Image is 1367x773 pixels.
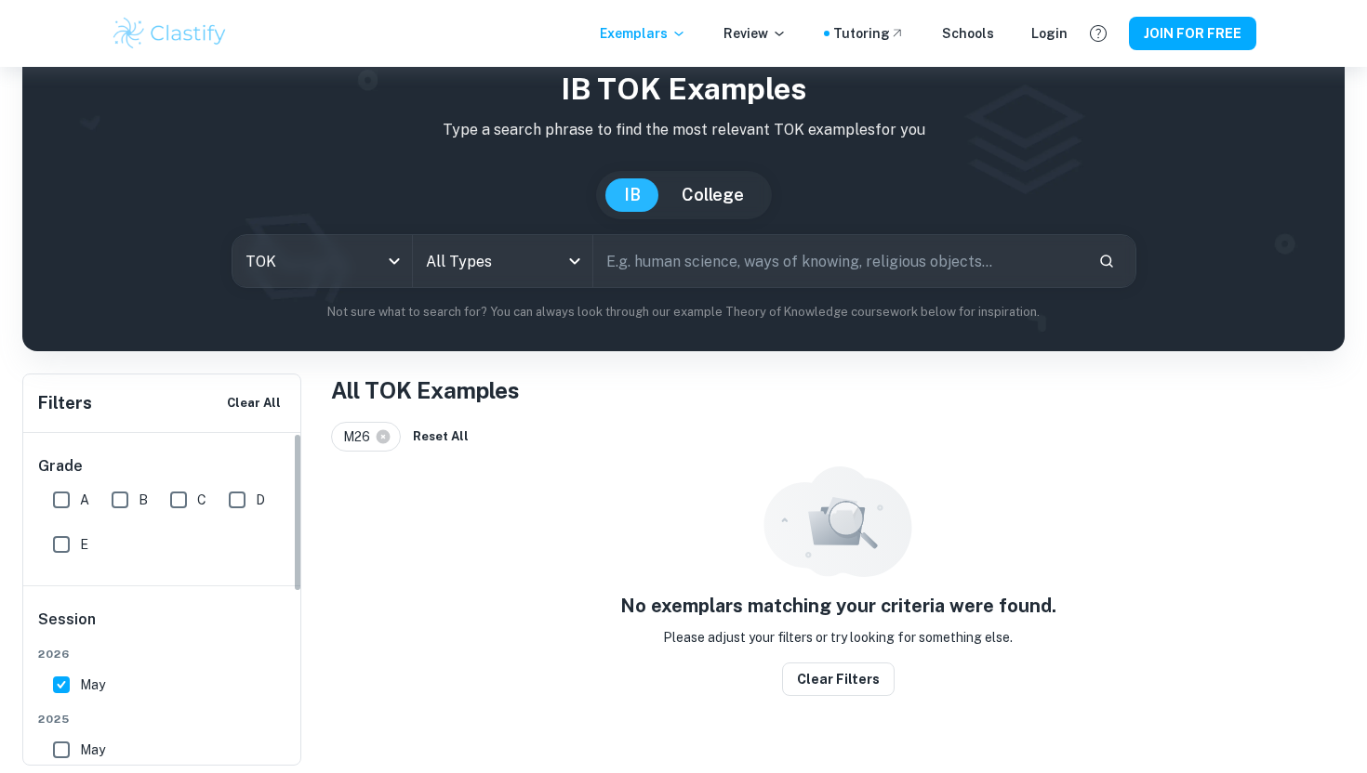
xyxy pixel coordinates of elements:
[331,373,1345,407] h1: All TOK Examples
[38,711,287,727] span: 2025
[663,178,763,212] button: College
[80,675,105,695] span: May
[80,534,88,555] span: E
[139,490,148,510] span: B
[37,303,1330,321] p: Not sure what to search for? You can always look through our example Theory of Knowledge coursewo...
[408,423,473,451] button: Reset All
[80,490,89,510] span: A
[833,23,905,44] a: Tutoring
[38,455,287,478] h6: Grade
[1082,18,1114,49] button: Help and Feedback
[38,390,92,416] h6: Filters
[38,609,287,646] h6: Session
[197,490,206,510] span: C
[232,235,412,287] div: TOK
[256,490,265,510] span: D
[331,422,401,452] div: M26
[723,23,787,44] p: Review
[1129,17,1256,50] button: JOIN FOR FREE
[1031,23,1068,44] a: Login
[37,119,1330,141] p: Type a search phrase to find the most relevant TOK examples for you
[605,178,659,212] button: IB
[222,389,285,417] button: Clear All
[111,15,229,52] img: Clastify logo
[38,646,287,662] span: 2026
[942,23,994,44] a: Schools
[593,235,1083,287] input: E.g. human science, ways of knowing, religious objects...
[600,23,686,44] p: Exemplars
[782,662,895,696] button: Clear filters
[620,592,1056,620] h5: No exemplars matching your criteria were found.
[343,426,378,447] span: M26
[80,740,105,760] span: May
[1091,245,1122,277] button: Search
[37,67,1330,111] h1: IB TOK examples
[663,627,1013,648] p: Please adjust your filters or try looking for something else.
[413,235,592,287] div: All Types
[763,466,912,577] img: empty_state_resources.svg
